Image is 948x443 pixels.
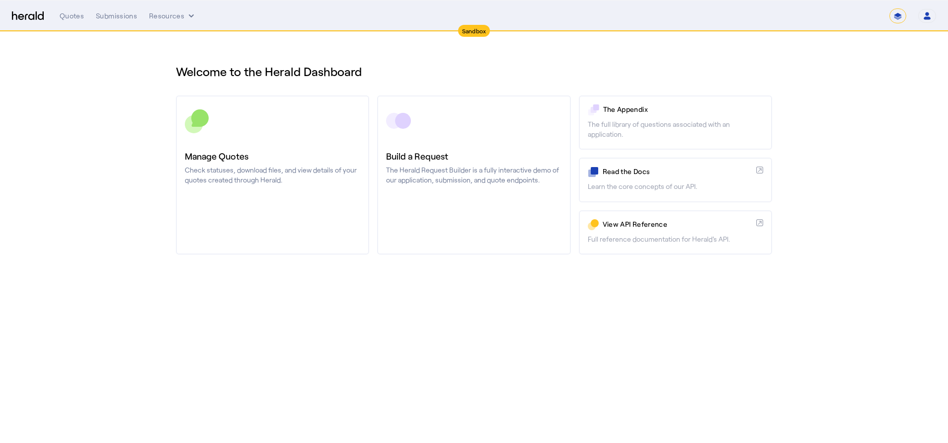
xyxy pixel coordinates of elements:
[60,11,84,21] div: Quotes
[185,165,360,185] p: Check statuses, download files, and view details of your quotes created through Herald.
[185,149,360,163] h3: Manage Quotes
[386,165,561,185] p: The Herald Request Builder is a fully interactive demo of our application, submission, and quote ...
[588,119,763,139] p: The full library of questions associated with an application.
[176,95,369,255] a: Manage QuotesCheck statuses, download files, and view details of your quotes created through Herald.
[96,11,137,21] div: Submissions
[579,210,772,255] a: View API ReferenceFull reference documentation for Herald's API.
[588,234,763,244] p: Full reference documentation for Herald's API.
[603,104,763,114] p: The Appendix
[603,219,752,229] p: View API Reference
[579,158,772,202] a: Read the DocsLearn the core concepts of our API.
[579,95,772,150] a: The AppendixThe full library of questions associated with an application.
[603,167,752,177] p: Read the Docs
[588,181,763,191] p: Learn the core concepts of our API.
[377,95,570,255] a: Build a RequestThe Herald Request Builder is a fully interactive demo of our application, submiss...
[149,11,196,21] button: Resources dropdown menu
[176,64,772,80] h1: Welcome to the Herald Dashboard
[386,149,561,163] h3: Build a Request
[12,11,44,21] img: Herald Logo
[458,25,490,37] div: Sandbox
